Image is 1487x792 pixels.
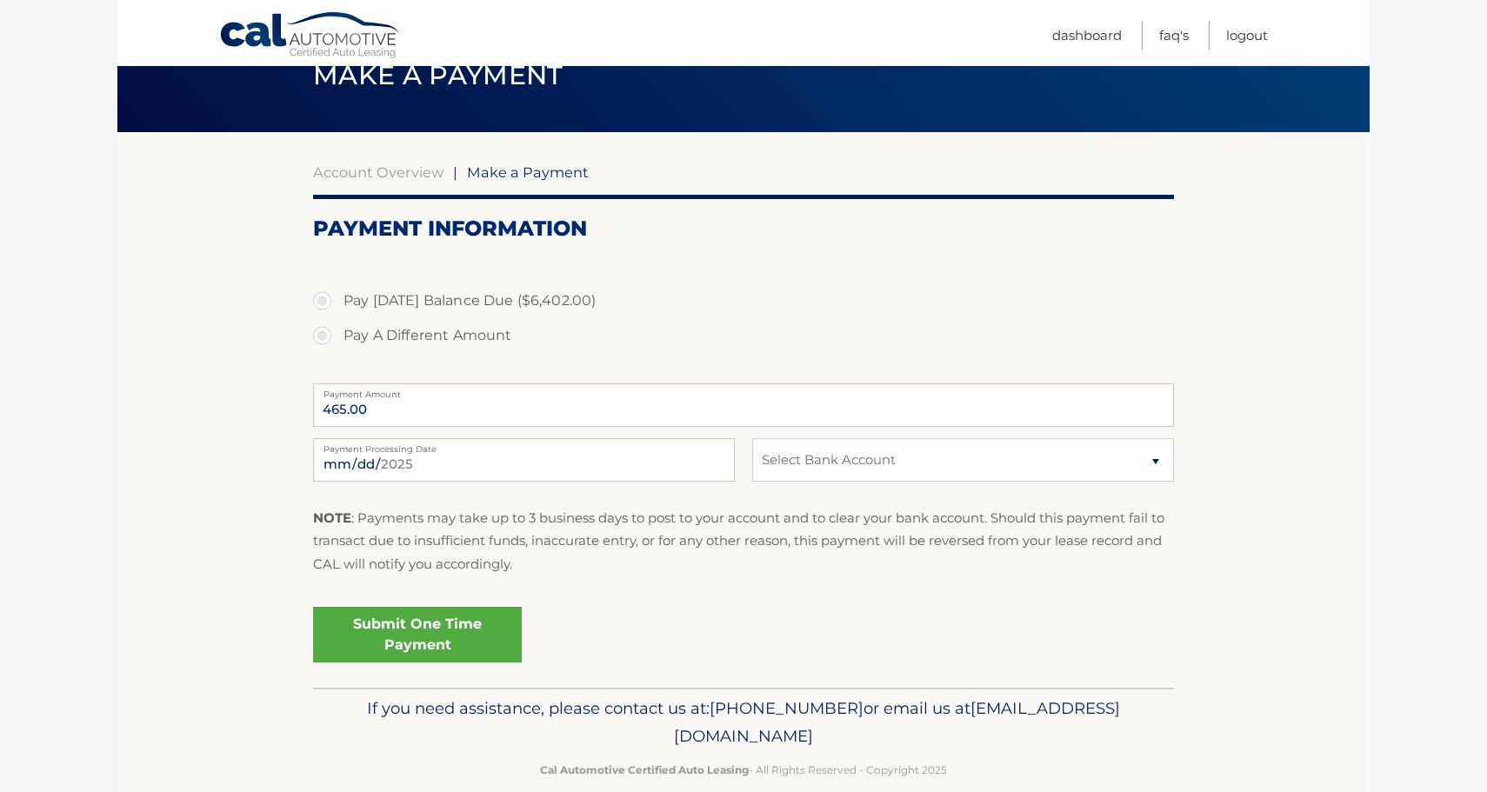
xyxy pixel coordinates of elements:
a: Dashboard [1052,21,1122,50]
label: Payment Amount [313,383,1174,397]
a: FAQ's [1159,21,1189,50]
strong: NOTE [313,509,351,526]
label: Pay [DATE] Balance Due ($6,402.00) [313,283,1174,318]
p: - All Rights Reserved - Copyright 2025 [324,761,1163,779]
span: Make a Payment [313,59,563,91]
a: Submit One Time Payment [313,607,522,662]
label: Payment Processing Date [313,438,735,452]
h2: Payment Information [313,216,1174,242]
strong: Cal Automotive Certified Auto Leasing [540,763,749,776]
label: Pay A Different Amount [313,318,1174,353]
span: | [453,163,457,181]
a: Logout [1226,21,1268,50]
input: Payment Amount [313,383,1174,427]
input: Payment Date [313,438,735,482]
span: Make a Payment [467,163,589,181]
p: If you need assistance, please contact us at: or email us at [324,695,1163,750]
p: : Payments may take up to 3 business days to post to your account and to clear your bank account.... [313,507,1174,576]
span: [PHONE_NUMBER] [710,698,864,718]
a: Cal Automotive [219,11,402,62]
span: [EMAIL_ADDRESS][DOMAIN_NAME] [674,698,1120,746]
a: Account Overview [313,163,443,181]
